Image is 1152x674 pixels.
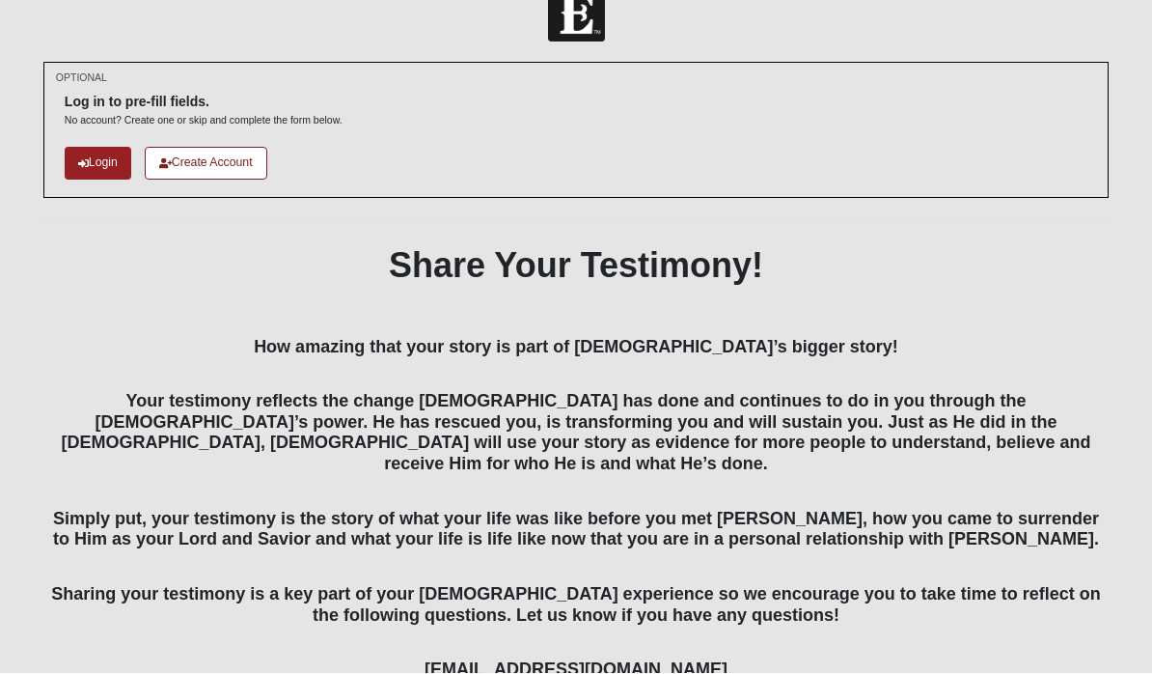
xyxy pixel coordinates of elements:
[145,148,267,180] a: Create Account
[43,372,1109,476] h4: Your testimony reflects the change [DEMOGRAPHIC_DATA] has done and continues to do in you through...
[43,338,1109,359] h4: How amazing that your story is part of [DEMOGRAPHIC_DATA]’s bigger story!
[65,114,343,128] p: No account? Create one or skip and complete the form below.
[65,148,131,180] a: Login
[43,245,1109,287] h1: Share Your Testimony!
[56,71,107,86] small: OPTIONAL
[43,564,1109,627] h4: Sharing your testimony is a key part of your [DEMOGRAPHIC_DATA] experience so we encourage you to...
[43,489,1109,551] h4: Simply put, your testimony is the story of what your life was like before you met [PERSON_NAME], ...
[65,95,343,111] h6: Log in to pre-fill fields.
